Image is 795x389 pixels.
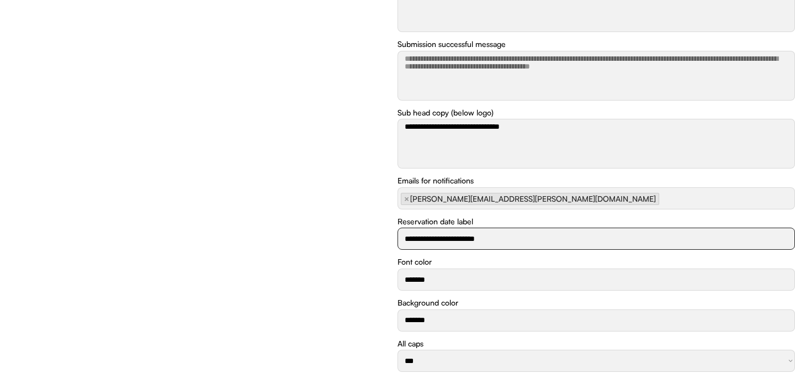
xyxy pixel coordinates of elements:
li: Dorothy.Boyd@catchhg.com [401,193,659,205]
div: Emails for notifications [397,175,474,186]
div: Font color [397,256,432,267]
div: Reservation date label [397,216,473,227]
div: Sub head copy (below logo) [397,107,494,118]
span: × [404,195,409,203]
div: Submission successful message [397,39,506,50]
div: All caps [397,338,423,349]
div: Background color [397,297,458,308]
